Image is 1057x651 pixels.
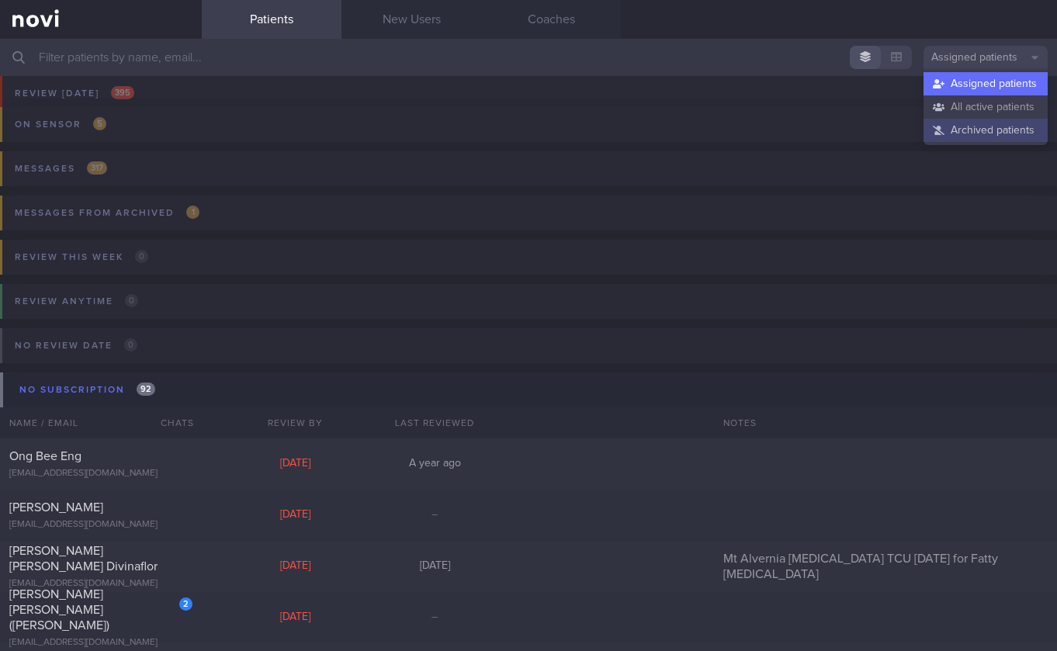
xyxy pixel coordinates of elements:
div: – [365,508,504,522]
div: Review By [225,407,365,438]
div: No subscription [16,379,159,400]
div: [DATE] [225,457,365,471]
span: 0 [135,250,148,263]
div: [DATE] [365,559,504,573]
div: – [365,611,504,625]
button: Assigned patients [924,46,1048,69]
div: Messages from Archived [11,203,203,223]
div: 2 [179,597,192,611]
div: Mt Alvernia [MEDICAL_DATA] TCU [DATE] for Fatty [MEDICAL_DATA] [714,551,1057,582]
span: 0 [125,294,138,307]
span: 92 [137,383,155,396]
div: [EMAIL_ADDRESS][DOMAIN_NAME] [9,519,192,531]
span: [PERSON_NAME] [PERSON_NAME] Divinaflor [9,545,158,573]
div: Last Reviewed [365,407,504,438]
div: [DATE] [225,611,365,625]
div: Review anytime [11,291,142,312]
div: [DATE] [225,559,365,573]
div: [EMAIL_ADDRESS][DOMAIN_NAME] [9,578,192,590]
div: Notes [714,407,1057,438]
span: [PERSON_NAME] [9,501,103,514]
div: No review date [11,335,141,356]
div: On sensor [11,114,110,135]
span: 317 [87,161,107,175]
div: [EMAIL_ADDRESS][DOMAIN_NAME] [9,468,192,480]
button: Assigned patients [924,72,1048,95]
div: [DATE] [225,508,365,522]
span: 5 [93,117,106,130]
div: A year ago [365,457,504,471]
span: 0 [124,338,137,351]
div: [EMAIL_ADDRESS][DOMAIN_NAME] [9,637,192,649]
div: Chats [140,407,202,438]
span: Ong Bee Eng [9,450,81,462]
button: Archived patients [924,119,1048,142]
span: [PERSON_NAME] [PERSON_NAME] ([PERSON_NAME]) [9,588,109,632]
div: Messages [11,158,111,179]
span: 1 [186,206,199,219]
div: Review this week [11,247,152,268]
button: All active patients [924,95,1048,119]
